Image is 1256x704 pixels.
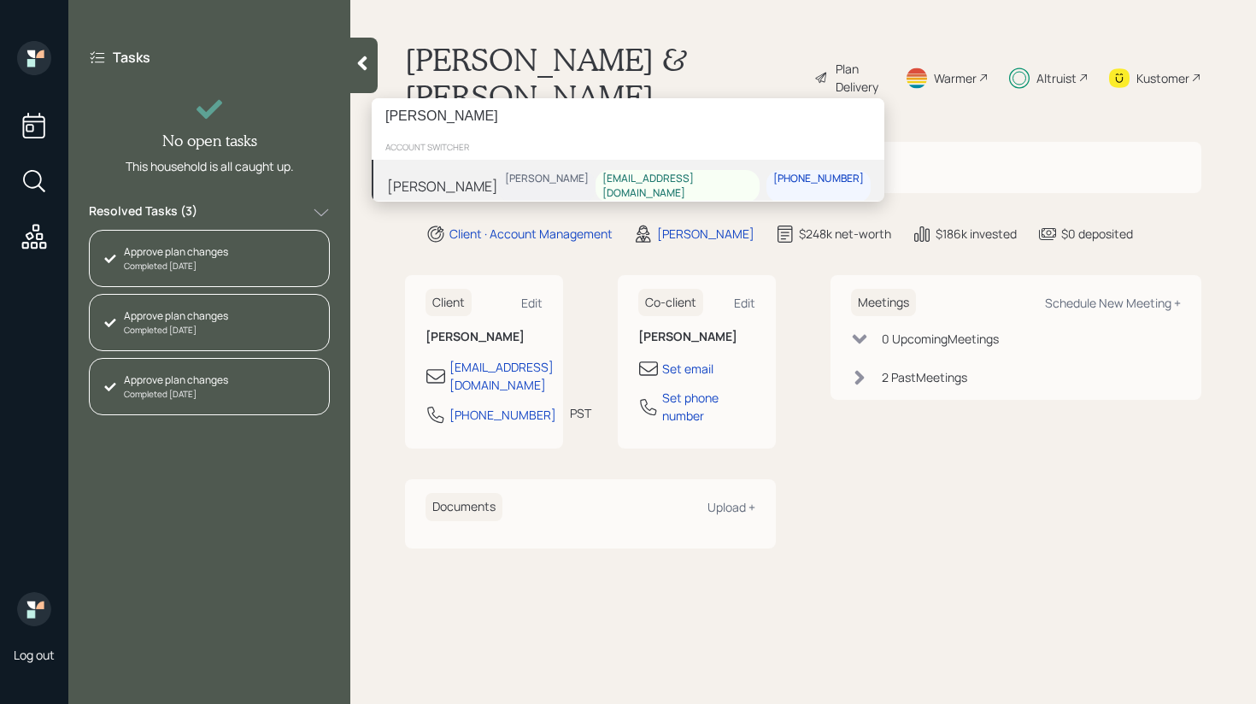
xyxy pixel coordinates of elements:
[505,172,589,186] div: [PERSON_NAME]
[387,176,498,197] div: [PERSON_NAME]
[773,172,864,186] div: [PHONE_NUMBER]
[372,134,884,160] div: account switcher
[602,172,753,201] div: [EMAIL_ADDRESS][DOMAIN_NAME]
[372,98,884,134] input: Type a command or search…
